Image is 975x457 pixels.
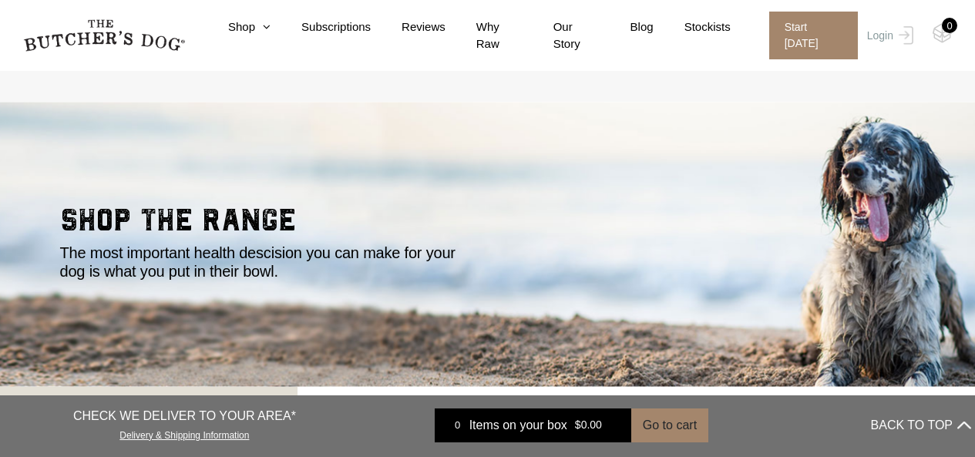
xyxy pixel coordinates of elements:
[575,419,602,432] bdi: 0.00
[654,18,731,36] a: Stockists
[119,426,249,441] a: Delivery & Shipping Information
[371,18,445,36] a: Reviews
[197,18,271,36] a: Shop
[73,407,296,425] p: CHECK WE DELIVER TO YOUR AREA*
[60,205,916,244] h2: shop the range
[600,18,654,36] a: Blog
[631,408,708,442] button: Go to cart
[445,18,523,53] a: Why Raw
[523,18,600,53] a: Our Story
[469,416,567,435] span: Items on your box
[933,23,952,43] img: TBD_Cart-Empty.png
[942,18,957,33] div: 0
[446,418,469,433] div: 0
[863,12,913,59] a: Login
[769,12,858,59] span: Start [DATE]
[271,18,371,36] a: Subscriptions
[575,419,581,432] span: $
[754,12,863,59] a: Start [DATE]
[435,408,631,442] a: 0 Items on your box $0.00
[871,407,971,444] button: BACK TO TOP
[60,244,469,281] p: The most important health descision you can make for your dog is what you put in their bowl.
